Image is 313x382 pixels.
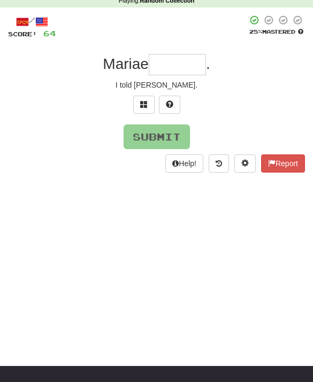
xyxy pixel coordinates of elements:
span: 25 % [249,28,262,35]
button: Single letter hint - you only get 1 per sentence and score half the points! alt+h [159,96,180,114]
button: Help! [165,154,203,173]
div: Mastered [247,28,305,35]
div: I told [PERSON_NAME]. [8,80,305,90]
span: . [206,56,210,72]
button: Submit [124,124,190,149]
button: Switch sentence to multiple choice alt+p [133,96,155,114]
span: 64 [43,29,56,38]
button: Report [261,154,305,173]
span: Score: [8,30,37,37]
span: Mariae [103,56,149,72]
div: / [8,15,56,28]
button: Round history (alt+y) [209,154,229,173]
